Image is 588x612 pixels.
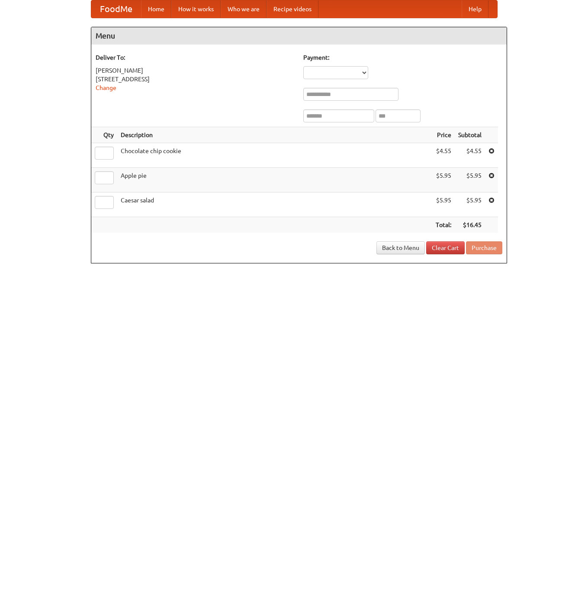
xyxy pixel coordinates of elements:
[96,66,295,75] div: [PERSON_NAME]
[462,0,488,18] a: Help
[117,127,432,143] th: Description
[91,27,507,45] h4: Menu
[117,192,432,217] td: Caesar salad
[303,53,502,62] h5: Payment:
[455,217,485,233] th: $16.45
[141,0,171,18] a: Home
[91,0,141,18] a: FoodMe
[96,75,295,83] div: [STREET_ADDRESS]
[221,0,267,18] a: Who we are
[96,84,116,91] a: Change
[432,168,455,192] td: $5.95
[117,168,432,192] td: Apple pie
[455,143,485,168] td: $4.55
[432,192,455,217] td: $5.95
[96,53,295,62] h5: Deliver To:
[455,192,485,217] td: $5.95
[432,143,455,168] td: $4.55
[426,241,465,254] a: Clear Cart
[432,127,455,143] th: Price
[171,0,221,18] a: How it works
[455,127,485,143] th: Subtotal
[267,0,318,18] a: Recipe videos
[91,127,117,143] th: Qty
[432,217,455,233] th: Total:
[455,168,485,192] td: $5.95
[466,241,502,254] button: Purchase
[376,241,425,254] a: Back to Menu
[117,143,432,168] td: Chocolate chip cookie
